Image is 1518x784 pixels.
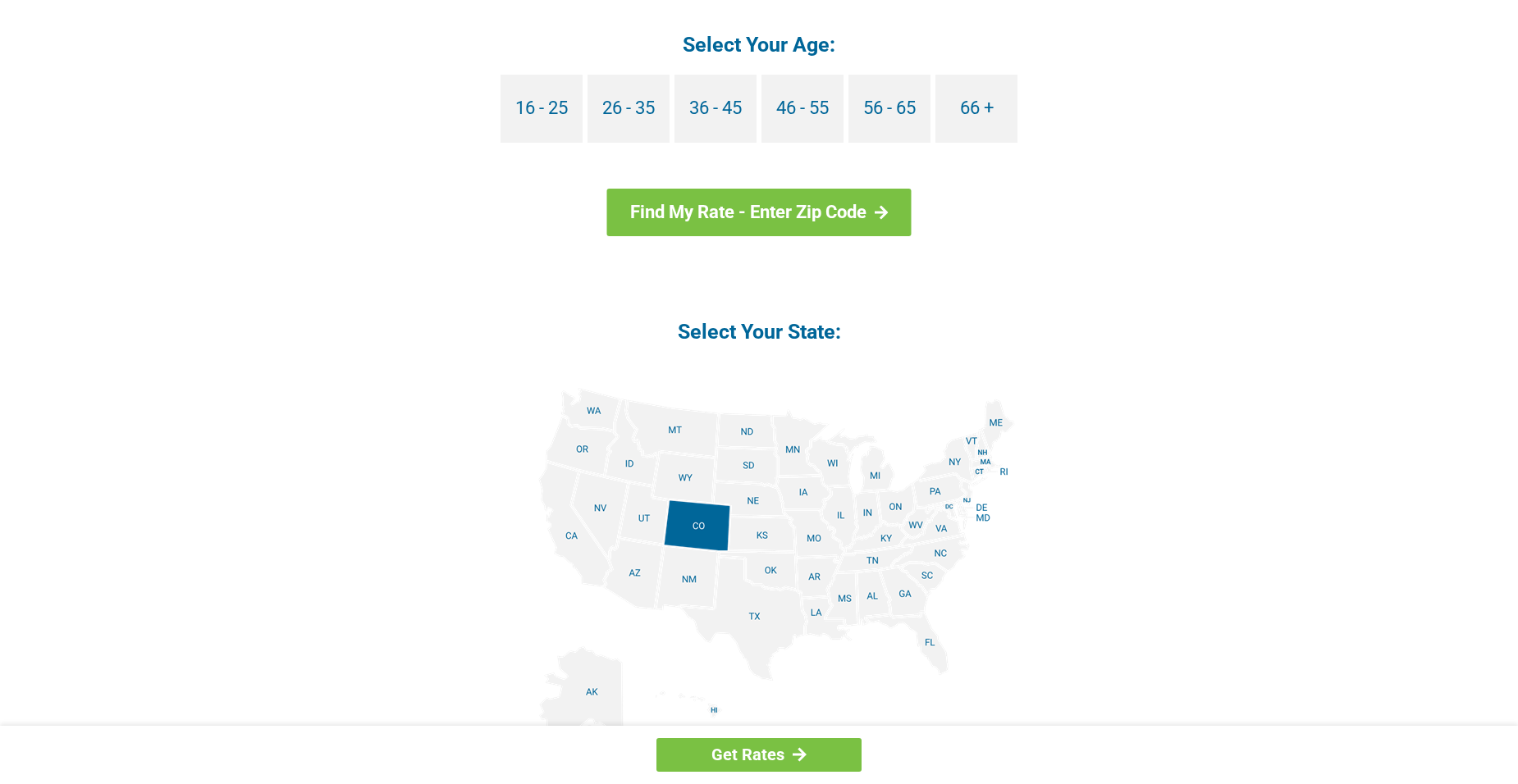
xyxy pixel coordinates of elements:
[588,75,670,143] a: 26 - 35
[607,189,912,236] a: Find My Rate - Enter Zip Code
[848,75,930,143] a: 56 - 65
[656,738,862,772] a: Get Rates
[365,31,1153,58] h4: Select Your Age:
[761,75,844,143] a: 46 - 55
[503,388,1015,758] img: states
[501,75,583,143] a: 16 - 25
[365,318,1153,345] h4: Select Your State:
[935,75,1017,143] a: 66 +
[674,75,757,143] a: 36 - 45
